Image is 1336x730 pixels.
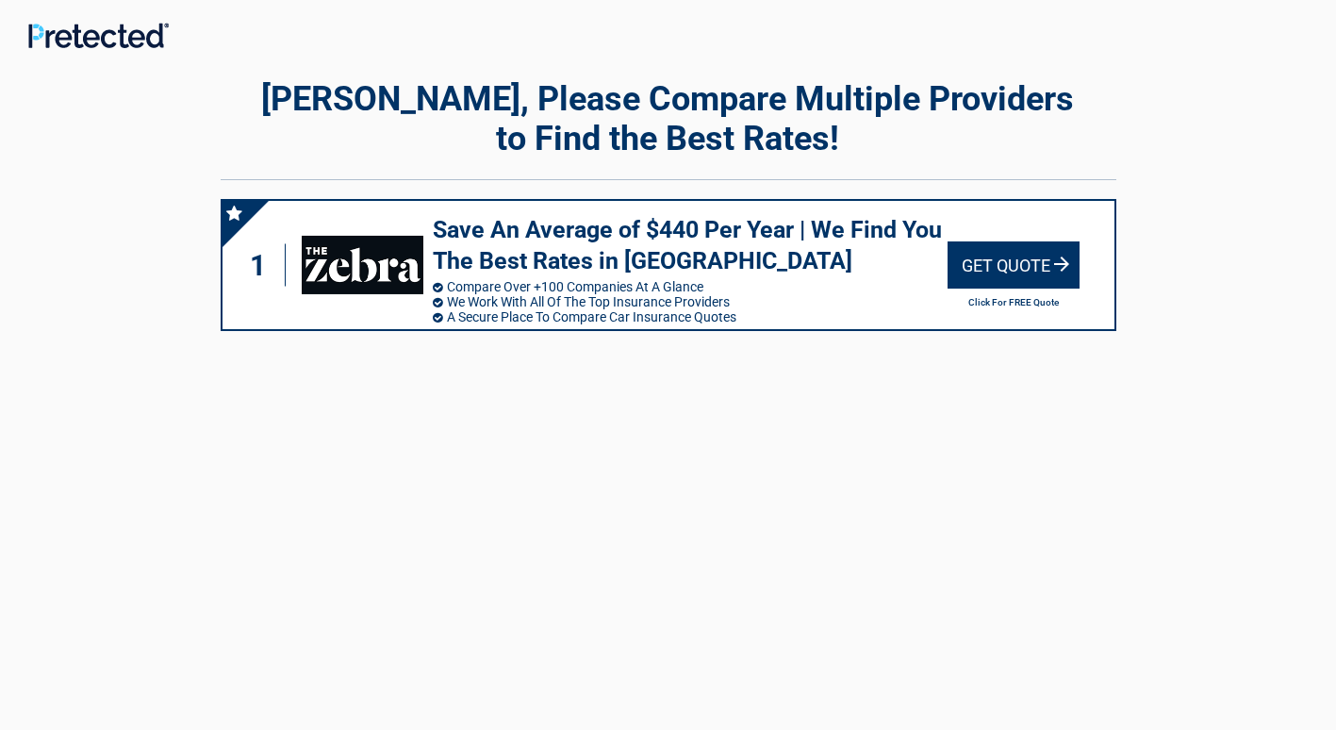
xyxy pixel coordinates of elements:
[302,236,422,294] img: thezebra's logo
[948,297,1080,307] h2: Click For FREE Quote
[28,23,169,48] img: Main Logo
[221,79,1116,158] h2: [PERSON_NAME], Please Compare Multiple Providers to Find the Best Rates!
[433,309,948,324] li: A Secure Place To Compare Car Insurance Quotes
[433,279,948,294] li: Compare Over +100 Companies At A Glance
[433,215,948,276] h3: Save An Average of $440 Per Year | We Find You The Best Rates in [GEOGRAPHIC_DATA]
[241,244,287,287] div: 1
[433,294,948,309] li: We Work With All Of The Top Insurance Providers
[948,241,1080,289] div: Get Quote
